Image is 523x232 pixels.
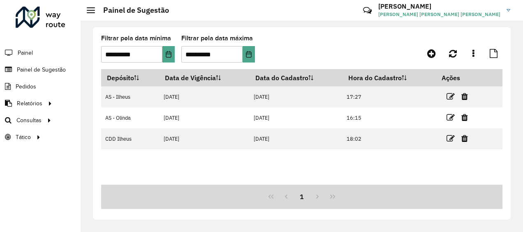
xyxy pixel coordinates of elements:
[101,107,159,128] td: AS - Olinda
[342,128,436,149] td: 18:02
[16,82,36,91] span: Pedidos
[378,2,500,10] h3: [PERSON_NAME]
[342,86,436,107] td: 17:27
[159,107,249,128] td: [DATE]
[101,69,159,86] th: Depósito
[18,49,33,57] span: Painel
[101,86,159,107] td: AS - Ilheus
[101,128,159,149] td: CDD Ilheus
[250,107,342,128] td: [DATE]
[447,91,455,102] a: Editar
[162,46,175,63] button: Choose Date
[342,69,436,86] th: Hora do Cadastro
[342,107,436,128] td: 16:15
[101,33,171,43] label: Filtrar pela data mínima
[359,2,376,19] a: Contato Rápido
[159,86,249,107] td: [DATE]
[250,128,342,149] td: [DATE]
[294,189,310,204] button: 1
[181,33,253,43] label: Filtrar pela data máxima
[16,116,42,125] span: Consultas
[461,112,468,123] a: Excluir
[461,91,468,102] a: Excluir
[95,6,169,15] h2: Painel de Sugestão
[447,133,455,144] a: Editar
[16,133,31,142] span: Tático
[378,11,500,18] span: [PERSON_NAME] [PERSON_NAME] [PERSON_NAME]
[250,86,342,107] td: [DATE]
[436,69,485,86] th: Ações
[159,69,249,86] th: Data de Vigência
[447,112,455,123] a: Editar
[250,69,342,86] th: Data do Cadastro
[461,133,468,144] a: Excluir
[243,46,255,63] button: Choose Date
[17,99,42,108] span: Relatórios
[159,128,249,149] td: [DATE]
[17,65,66,74] span: Painel de Sugestão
